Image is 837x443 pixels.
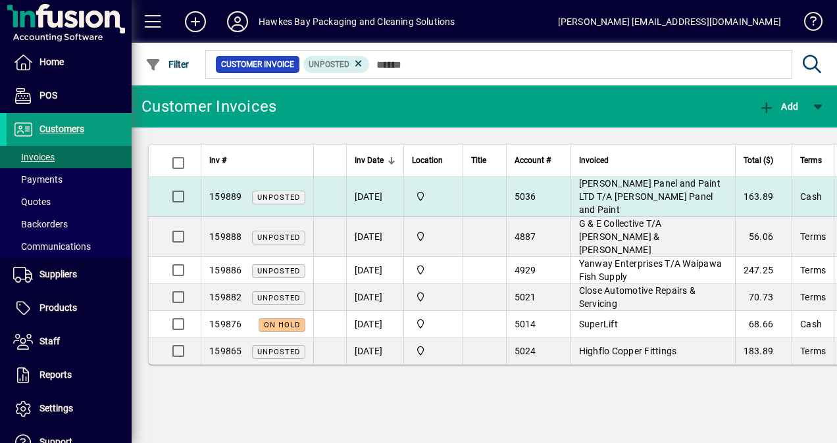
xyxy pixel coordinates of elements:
[735,338,792,364] td: 183.89
[744,153,773,168] span: Total ($)
[346,284,403,311] td: [DATE]
[558,11,781,32] div: [PERSON_NAME] [EMAIL_ADDRESS][DOMAIN_NAME]
[209,319,242,329] span: 159876
[355,153,384,168] span: Inv Date
[800,265,826,275] span: Terms
[309,60,349,69] span: Unposted
[346,338,403,364] td: [DATE]
[355,153,395,168] div: Inv Date
[346,177,403,217] td: [DATE]
[209,231,242,242] span: 159888
[735,217,792,257] td: 56.06
[209,265,242,275] span: 159886
[39,403,73,413] span: Settings
[515,346,536,356] span: 5024
[515,292,536,302] span: 5021
[7,235,132,258] a: Communications
[209,191,242,202] span: 159889
[515,231,536,242] span: 4887
[7,359,132,392] a: Reports
[7,46,132,79] a: Home
[412,189,455,204] span: Central
[259,11,455,32] div: Hawkes Bay Packaging and Cleaning Solutions
[800,191,822,202] span: Cash
[735,311,792,338] td: 68.66
[412,263,455,277] span: Central
[257,233,300,242] span: Unposted
[412,290,455,304] span: Central
[515,319,536,329] span: 5014
[7,325,132,358] a: Staff
[13,152,55,162] span: Invoices
[257,294,300,302] span: Unposted
[794,3,821,45] a: Knowledge Base
[579,346,677,356] span: Highflo Copper Fittings
[39,302,77,313] span: Products
[759,101,798,112] span: Add
[755,95,801,118] button: Add
[7,392,132,425] a: Settings
[735,177,792,217] td: 163.89
[412,229,455,244] span: Central
[257,193,300,202] span: Unposted
[800,292,826,302] span: Terms
[579,178,721,215] span: [PERSON_NAME] Panel and Paint LTD T/A [PERSON_NAME] Panel and Paint
[579,153,609,168] span: Invoiced
[800,319,822,329] span: Cash
[515,153,551,168] span: Account #
[209,153,305,168] div: Inv #
[257,348,300,356] span: Unposted
[303,56,370,73] mat-chip: Customer Invoice Status: Unposted
[471,153,486,168] span: Title
[13,197,51,207] span: Quotes
[39,90,57,101] span: POS
[579,153,727,168] div: Invoiced
[346,257,403,284] td: [DATE]
[7,168,132,191] a: Payments
[174,10,216,34] button: Add
[141,96,276,117] div: Customer Invoices
[7,146,132,168] a: Invoices
[412,153,443,168] span: Location
[346,311,403,338] td: [DATE]
[7,258,132,291] a: Suppliers
[39,269,77,279] span: Suppliers
[735,257,792,284] td: 247.25
[579,285,696,309] span: Close Automotive Repairs & Servicing
[209,292,242,302] span: 159882
[7,191,132,213] a: Quotes
[7,292,132,325] a: Products
[209,346,242,356] span: 159865
[13,174,63,185] span: Payments
[39,336,60,346] span: Staff
[412,153,455,168] div: Location
[744,153,786,168] div: Total ($)
[346,217,403,257] td: [DATE]
[39,124,84,134] span: Customers
[800,231,826,242] span: Terms
[800,153,822,168] span: Terms
[800,346,826,356] span: Terms
[145,59,190,70] span: Filter
[257,267,300,275] span: Unposted
[221,58,294,71] span: Customer Invoice
[7,213,132,235] a: Backorders
[13,219,68,229] span: Backorders
[216,10,259,34] button: Profile
[7,80,132,112] a: POS
[209,153,226,168] span: Inv #
[579,218,662,255] span: G & E Collective T/A [PERSON_NAME] & [PERSON_NAME]
[515,153,563,168] div: Account #
[471,153,498,168] div: Title
[515,191,536,202] span: 5036
[142,53,193,76] button: Filter
[13,241,91,252] span: Communications
[515,265,536,275] span: 4929
[412,344,455,358] span: Central
[39,369,72,380] span: Reports
[39,57,64,67] span: Home
[735,284,792,311] td: 70.73
[412,317,455,331] span: Central
[579,319,618,329] span: SuperLift
[264,321,300,329] span: On hold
